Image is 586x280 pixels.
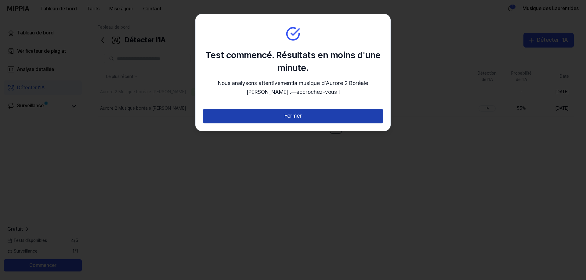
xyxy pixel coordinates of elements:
[205,49,381,73] font: Test commencé. Résultats en moins d'une minute.
[203,109,383,123] button: Fermer
[247,80,368,95] font: la musique d'Aurore 2 Boréale [PERSON_NAME] .
[284,112,302,119] font: Fermer
[218,80,293,86] font: Nous analysons attentivement
[291,89,340,95] font: —accrochez-vous !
